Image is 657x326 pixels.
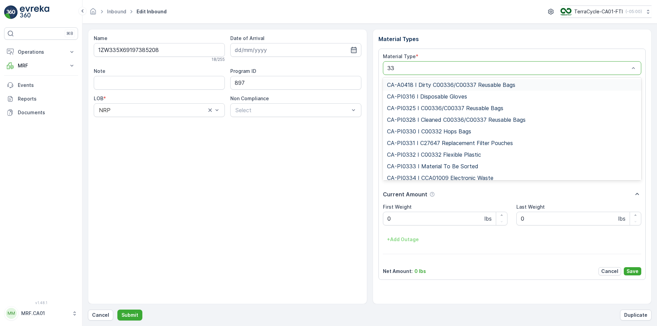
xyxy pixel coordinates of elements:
[618,214,626,223] p: lbs
[598,267,621,275] button: Cancel
[4,92,78,106] a: Reports
[88,310,113,321] button: Cancel
[135,8,168,15] span: Edit Inbound
[516,204,545,210] label: Last Weight
[387,82,515,88] span: CA-A0418 I Dirty C00336/C00337 Reusable Bags
[383,204,412,210] label: First Weight
[601,268,618,275] p: Cancel
[18,62,64,69] p: MRF
[4,59,78,73] button: MRF
[18,82,75,89] p: Events
[4,301,78,305] span: v 1.48.1
[230,43,361,57] input: dd/mm/yyyy
[387,163,478,169] span: CA-PI0333 I Material To Be Sorted
[624,312,647,318] p: Duplicate
[235,106,349,114] p: Select
[4,106,78,119] a: Documents
[18,95,75,102] p: Reports
[383,268,413,275] p: Net Amount :
[94,35,107,41] label: Name
[230,35,265,41] label: Date of Arrival
[6,308,17,319] div: MM
[387,175,493,181] span: CA-PI0334 I CCA01009 Electronic Waste
[211,57,225,62] p: 18 / 255
[485,214,492,223] p: lbs
[230,68,256,74] label: Program ID
[383,190,427,198] p: Current Amount
[4,306,78,321] button: MMMRF.CA01
[4,5,18,19] img: logo
[627,268,639,275] p: Save
[574,8,623,15] p: TerraCycle-CA01-FTI
[20,5,49,19] img: logo_light-DOdMpM7g.png
[107,9,126,14] a: Inbound
[624,267,641,275] button: Save
[92,312,109,318] p: Cancel
[429,192,435,197] div: Help Tooltip Icon
[230,95,269,101] label: Non Compliance
[387,128,471,134] span: CA-PI0330 I C00332 Hops Bags
[21,310,68,317] p: MRF.CA01
[4,45,78,59] button: Operations
[18,49,64,55] p: Operations
[383,53,416,59] label: Material Type
[561,8,571,15] img: TC_BVHiTW6.png
[117,310,142,321] button: Submit
[94,95,103,101] label: LOB
[4,78,78,92] a: Events
[18,109,75,116] p: Documents
[620,310,652,321] button: Duplicate
[387,140,513,146] span: CA-PI0331 I C27647 Replacement Filter Pouches
[66,31,73,36] p: ⌘B
[94,68,105,74] label: Note
[378,35,646,43] p: Material Types
[383,234,423,245] button: +Add Outage
[387,236,419,243] p: + Add Outage
[89,10,97,16] a: Homepage
[121,312,138,318] p: Submit
[387,152,481,158] span: CA-PI0332 I C00332 Flexible Plastic
[387,93,467,100] span: CA-PI0316 I Disposable Gloves
[387,105,503,111] span: CA-PI0325 I C00336/C00337 Reusable Bags
[414,268,426,275] p: 0 lbs
[387,117,526,123] span: CA-PI0328 I Cleaned C00336/C00337 Reusable Bags
[626,9,642,14] p: ( -05:00 )
[561,5,652,18] button: TerraCycle-CA01-FTI(-05:00)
